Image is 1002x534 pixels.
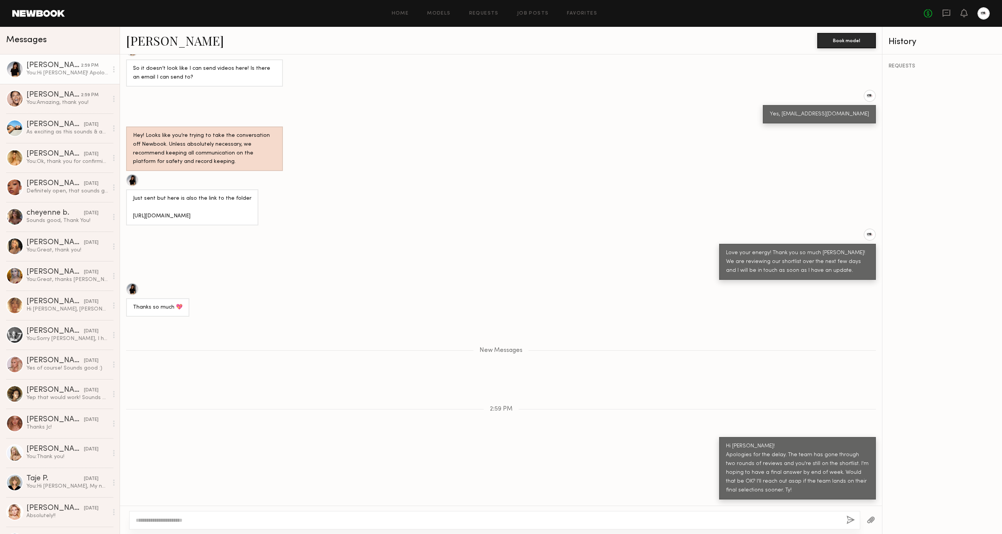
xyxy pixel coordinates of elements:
[133,303,182,312] div: Thanks so much 💖
[26,276,108,283] div: You: Great, thanks [PERSON_NAME]!
[26,246,108,254] div: You: Great, thank you!
[26,91,81,99] div: [PERSON_NAME]
[84,328,99,335] div: [DATE]
[26,357,84,365] div: [PERSON_NAME]
[84,387,99,394] div: [DATE]
[26,69,108,77] div: You: Hi [PERSON_NAME]! Apologies for the delay. The team has gone through two rounds of reviews a...
[26,298,84,306] div: [PERSON_NAME]
[26,365,108,372] div: Yes of course! Sounds good :)
[427,11,450,16] a: Models
[26,504,84,512] div: [PERSON_NAME]
[26,475,84,483] div: Taje P.
[26,327,84,335] div: [PERSON_NAME]
[726,249,869,275] div: Love your energy! Thank you so much [PERSON_NAME]! We are reviewing our shortlist over the next f...
[126,32,224,49] a: [PERSON_NAME]
[26,512,108,519] div: Absolutely!!
[817,37,876,43] a: Book model
[392,11,409,16] a: Home
[26,121,84,128] div: [PERSON_NAME]
[84,239,99,246] div: [DATE]
[26,99,108,106] div: You: Amazing, thank you!
[26,394,108,401] div: Yep that would work! Sounds good, I’ll hold for you 🥰
[84,298,99,306] div: [DATE]
[567,11,597,16] a: Favorites
[84,180,99,187] div: [DATE]
[26,483,108,490] div: You: Hi [PERSON_NAME], My name is JC and I'm casting three (3) photo+video shoots for K18 Hair in...
[81,92,99,99] div: 2:59 PM
[817,33,876,48] button: Book model
[84,475,99,483] div: [DATE]
[133,194,251,221] div: Just sent but here is also the link to the folder [URL][DOMAIN_NAME]
[26,62,81,69] div: [PERSON_NAME]
[517,11,549,16] a: Job Posts
[770,110,869,119] div: Yes, [EMAIL_ADDRESS][DOMAIN_NAME]
[84,210,99,217] div: [DATE]
[26,335,108,342] div: You: Sorry [PERSON_NAME], I hit copy + paste to all candidates in our shortlist. You may have rec...
[26,128,108,136] div: As exciting as this sounds & as much as I’d love to work with you, I don’t think my hair could ha...
[26,180,84,187] div: [PERSON_NAME]
[84,416,99,424] div: [DATE]
[84,269,99,276] div: [DATE]
[84,357,99,365] div: [DATE]
[490,406,512,412] span: 2:59 PM
[480,347,522,354] span: New Messages
[26,187,108,195] div: Definitely open, that sounds great! Appreciate it!
[133,64,276,82] div: So it doesn’t look like I can send videos here! Is there an email I can send to?
[6,36,47,44] span: Messages
[889,38,996,46] div: History
[469,11,499,16] a: Requests
[889,64,996,69] div: REQUESTS
[26,386,84,394] div: [PERSON_NAME]
[26,209,84,217] div: cheyenne b.
[84,121,99,128] div: [DATE]
[84,151,99,158] div: [DATE]
[26,268,84,276] div: [PERSON_NAME]
[26,453,108,460] div: You: Thank you!
[84,446,99,453] div: [DATE]
[81,62,99,69] div: 2:59 PM
[26,158,108,165] div: You: Ok, thank you for confirming and the timing estimate. I'll keep an eye out. Have a great day!
[26,306,108,313] div: Hi [PERSON_NAME], [PERSON_NAME] so excited to be considered & potentially be part of this campaig...
[133,131,276,167] div: Hey! Looks like you’re trying to take the conversation off Newbook. Unless absolutely necessary, ...
[26,150,84,158] div: [PERSON_NAME]
[26,424,108,431] div: Thanks Jc!
[726,442,869,495] div: Hi [PERSON_NAME]! Apologies for the delay. The team has gone through two rounds of reviews and yo...
[84,505,99,512] div: [DATE]
[26,217,108,224] div: Sounds good, Thank You!
[26,416,84,424] div: [PERSON_NAME]
[26,239,84,246] div: [PERSON_NAME]
[26,445,84,453] div: [PERSON_NAME]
